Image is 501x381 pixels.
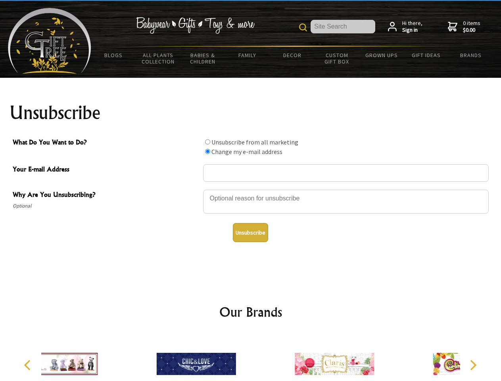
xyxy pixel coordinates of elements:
a: Brands [449,47,493,63]
a: Babies & Children [180,47,225,70]
img: Babyware - Gifts - Toys and more... [8,8,91,74]
button: Unsubscribe [233,223,268,242]
a: All Plants Collection [136,47,181,70]
a: Grown Ups [359,47,404,63]
button: Previous [20,356,37,374]
span: 0 items [463,19,480,34]
a: Hi there,Sign in [388,20,422,34]
span: Your E-mail Address [13,164,199,176]
span: Optional [13,201,199,211]
img: Babywear - Gifts - Toys & more [136,17,255,34]
label: Change my e-mail address [211,148,282,156]
span: What Do You Want to Do? [13,137,199,149]
input: What Do You Want to Do? [205,139,210,144]
textarea: Why Are You Unsubscribing? [203,190,489,214]
h2: Our Brands [16,302,486,321]
strong: $0.00 [463,27,480,34]
h1: Unsubscribe [10,103,492,122]
a: Gift Ideas [404,47,449,63]
a: Family [225,47,270,63]
a: 0 items$0.00 [448,20,480,34]
span: Why Are You Unsubscribing? [13,190,199,201]
a: Custom Gift Box [315,47,359,70]
a: Decor [270,47,315,63]
input: What Do You Want to Do? [205,149,210,154]
a: BLOGS [91,47,136,63]
input: Your E-mail Address [203,164,489,182]
img: product search [299,23,307,31]
button: Next [464,356,482,374]
input: Site Search [311,20,375,33]
span: Hi there, [402,20,422,34]
strong: Sign in [402,27,422,34]
label: Unsubscribe from all marketing [211,138,298,146]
